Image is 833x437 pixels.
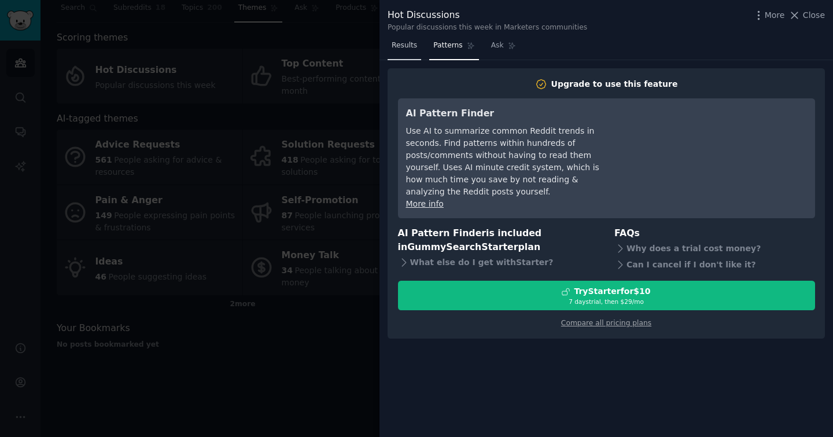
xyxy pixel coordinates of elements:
div: What else do I get with Starter ? [398,255,599,271]
div: Hot Discussions [388,8,587,23]
div: Use AI to summarize common Reddit trends in seconds. Find patterns within hundreds of posts/comme... [406,125,617,198]
a: More info [406,199,444,208]
span: More [765,9,785,21]
h3: AI Pattern Finder [406,107,617,121]
span: Ask [491,41,504,51]
a: Ask [487,36,520,60]
a: Patterns [429,36,478,60]
div: Try Starter for $10 [574,285,650,298]
button: TryStarterfor$107 daystrial, then $29/mo [398,281,815,310]
button: More [753,9,785,21]
div: Popular discussions this week in Marketers communities [388,23,587,33]
a: Compare all pricing plans [561,319,651,327]
button: Close [788,9,825,21]
iframe: YouTube video player [633,107,807,193]
h3: FAQs [614,226,815,241]
a: Results [388,36,421,60]
h3: AI Pattern Finder is included in plan [398,226,599,255]
div: 7 days trial, then $ 29 /mo [399,298,814,306]
span: Close [803,9,825,21]
span: Results [392,41,417,51]
div: Upgrade to use this feature [551,78,678,90]
span: Patterns [433,41,462,51]
div: Why does a trial cost money? [614,240,815,256]
span: GummySearch Starter [407,241,518,252]
div: Can I cancel if I don't like it? [614,256,815,273]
